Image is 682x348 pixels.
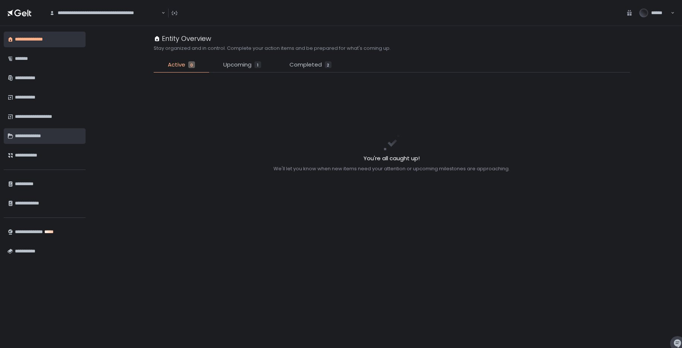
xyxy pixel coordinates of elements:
[168,61,185,69] span: Active
[254,61,261,68] div: 1
[154,33,211,43] div: Entity Overview
[273,154,510,163] h2: You're all caught up!
[273,165,510,172] div: We'll let you know when new items need your attention or upcoming milestones are approaching.
[223,61,252,69] span: Upcoming
[289,61,322,69] span: Completed
[154,45,391,52] h2: Stay organized and in control. Complete your action items and be prepared for what's coming up.
[45,5,165,21] div: Search for option
[160,9,161,17] input: Search for option
[325,61,332,68] div: 2
[188,61,195,68] div: 0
